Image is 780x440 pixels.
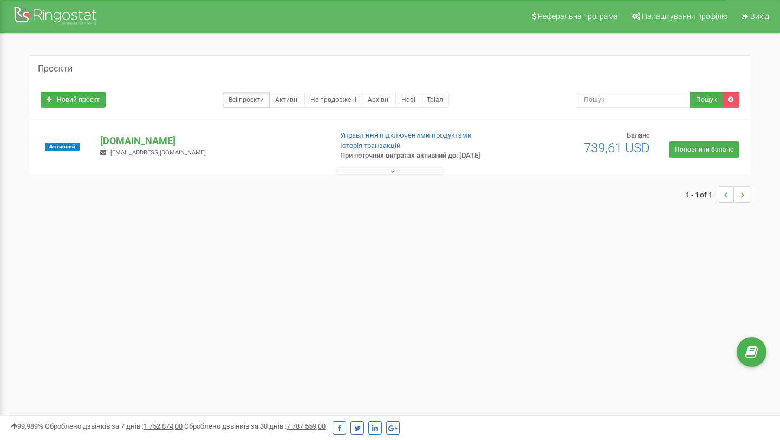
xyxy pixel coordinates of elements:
[41,92,106,108] a: Новий проєкт
[304,92,362,108] a: Не продовжені
[395,92,421,108] a: Нові
[362,92,396,108] a: Архівні
[223,92,270,108] a: Всі проєкти
[669,141,739,158] a: Поповнити баланс
[340,131,472,139] a: Управління підключеними продуктами
[686,186,718,203] span: 1 - 1 of 1
[538,12,618,21] span: Реферальна програма
[45,143,80,151] span: Активний
[269,92,305,108] a: Активні
[750,12,769,21] span: Вихід
[642,12,727,21] span: Налаштування профілю
[287,422,326,430] u: 7 787 559,00
[340,151,503,161] p: При поточних витратах активний до: [DATE]
[584,140,650,156] span: 739,61 USD
[690,92,723,108] button: Пошук
[11,422,43,430] span: 99,989%
[421,92,449,108] a: Тріал
[627,131,650,139] span: Баланс
[38,64,73,74] h5: Проєкти
[144,422,183,430] u: 1 752 874,00
[100,134,322,148] p: [DOMAIN_NAME]
[110,149,206,156] span: [EMAIL_ADDRESS][DOMAIN_NAME]
[577,92,691,108] input: Пошук
[340,141,401,150] a: Історія транзакцій
[184,422,326,430] span: Оброблено дзвінків за 30 днів :
[686,176,750,213] nav: ...
[45,422,183,430] span: Оброблено дзвінків за 7 днів :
